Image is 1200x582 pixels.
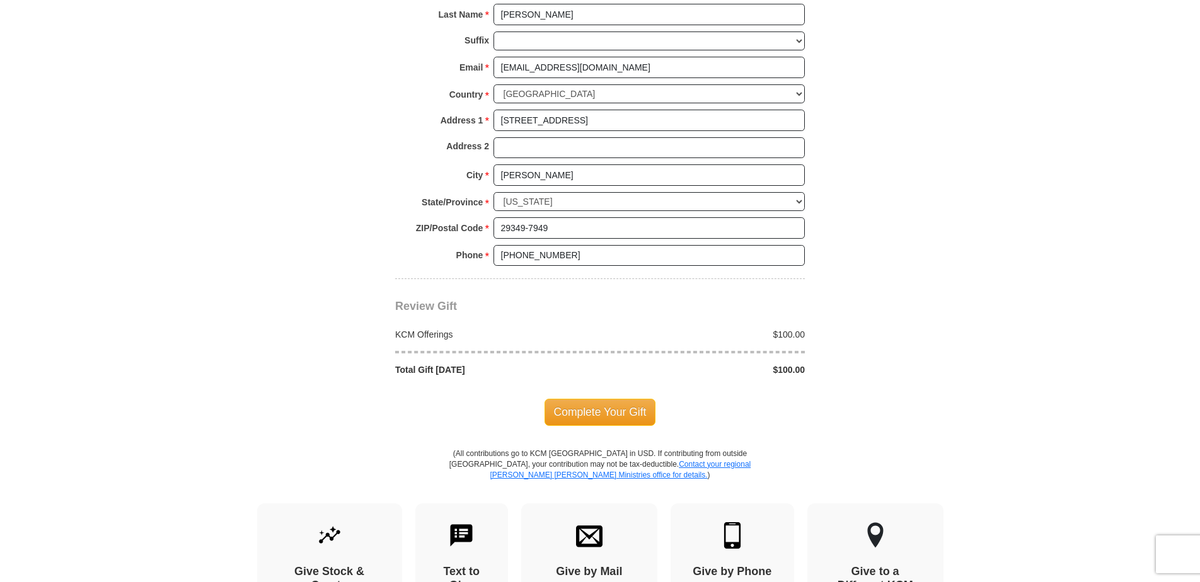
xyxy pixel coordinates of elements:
[389,363,601,376] div: Total Gift [DATE]
[466,166,483,184] strong: City
[576,522,603,549] img: envelope.svg
[448,522,475,549] img: text-to-give.svg
[316,522,343,549] img: give-by-stock.svg
[422,193,483,211] strong: State/Province
[446,137,489,155] strong: Address 2
[441,111,483,129] strong: Address 1
[600,328,812,341] div: $100.00
[543,565,635,579] h4: Give by Mail
[693,565,772,579] h4: Give by Phone
[459,59,483,76] strong: Email
[449,448,751,503] p: (All contributions go to KCM [GEOGRAPHIC_DATA] in USD. If contributing from outside [GEOGRAPHIC_D...
[416,219,483,237] strong: ZIP/Postal Code
[464,31,489,49] strong: Suffix
[600,363,812,376] div: $100.00
[490,460,751,479] a: Contact your regional [PERSON_NAME] [PERSON_NAME] Ministries office for details.
[389,328,601,341] div: KCM Offerings
[545,399,656,425] span: Complete Your Gift
[439,6,483,23] strong: Last Name
[449,86,483,103] strong: Country
[719,522,746,549] img: mobile.svg
[456,246,483,264] strong: Phone
[395,300,457,312] span: Review Gift
[867,522,884,549] img: other-region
